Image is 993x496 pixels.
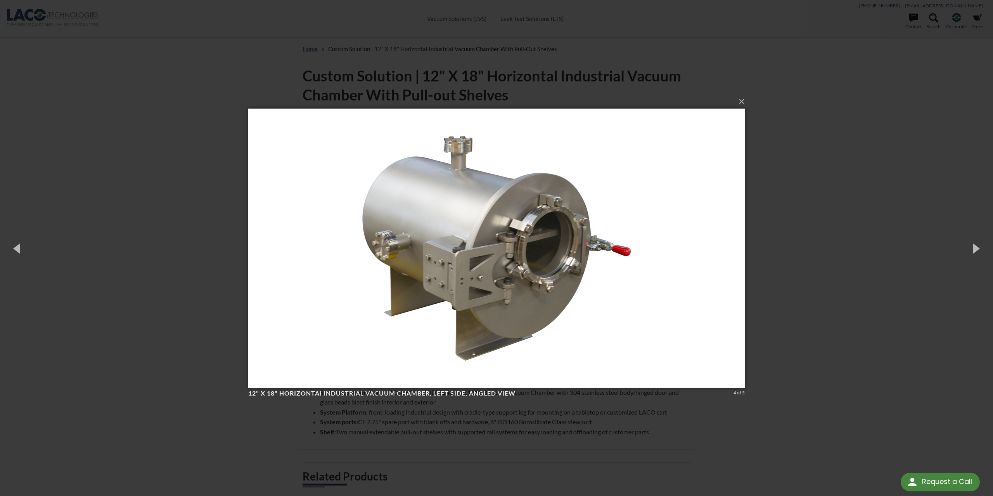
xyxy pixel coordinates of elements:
img: round button [906,476,919,488]
button: Next (Right arrow key) [958,227,993,270]
h4: 12" X 18" HorizontaI Industrial Vacuum Chamber, left side, angled view [248,389,731,397]
div: 4 of 5 [734,389,745,396]
button: × [251,93,747,110]
div: Request a Call [922,473,972,491]
img: 12" X 18" HorizontaI Industrial Vacuum Chamber, left side, angled view [248,93,745,403]
div: Request a Call [901,473,980,491]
